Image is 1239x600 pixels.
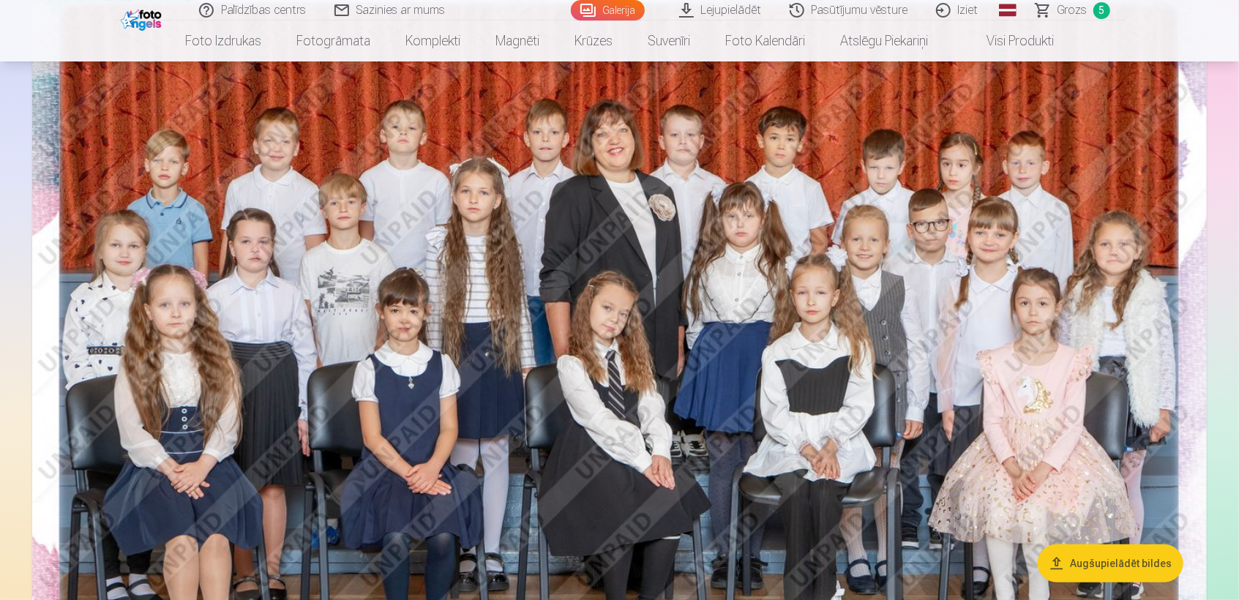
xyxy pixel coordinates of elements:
[708,20,823,61] a: Foto kalendāri
[557,20,630,61] a: Krūzes
[1093,2,1110,19] span: 5
[388,20,478,61] a: Komplekti
[168,20,279,61] a: Foto izdrukas
[1038,544,1183,582] button: Augšupielādēt bildes
[946,20,1071,61] a: Visi produkti
[121,6,165,31] img: /fa1
[478,20,557,61] a: Magnēti
[823,20,946,61] a: Atslēgu piekariņi
[1058,1,1088,19] span: Grozs
[630,20,708,61] a: Suvenīri
[279,20,388,61] a: Fotogrāmata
